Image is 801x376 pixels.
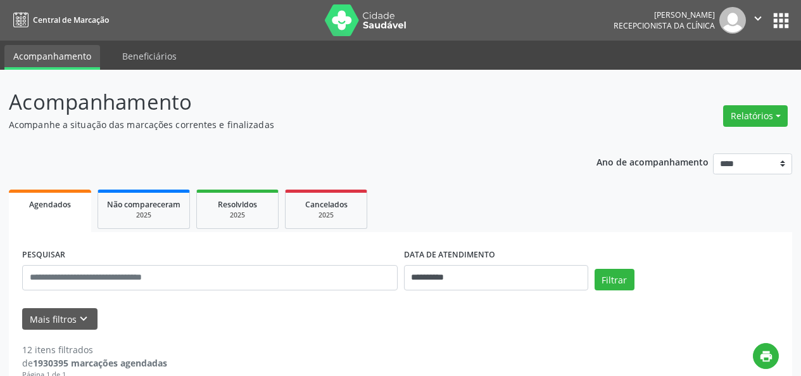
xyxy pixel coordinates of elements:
[29,199,71,210] span: Agendados
[113,45,186,67] a: Beneficiários
[107,211,180,220] div: 2025
[614,20,715,31] span: Recepcionista da clínica
[22,308,98,330] button: Mais filtroskeyboard_arrow_down
[614,10,715,20] div: [PERSON_NAME]
[107,199,180,210] span: Não compareceram
[33,357,167,369] strong: 1930395 marcações agendadas
[719,7,746,34] img: img
[404,245,495,265] label: DATA DE ATENDIMENTO
[770,10,792,32] button: apps
[753,343,779,369] button: print
[9,10,109,30] a: Central de Marcação
[759,349,773,363] i: print
[596,153,709,169] p: Ano de acompanhamento
[9,118,557,131] p: Acompanhe a situação das marcações correntes e finalizadas
[723,105,788,127] button: Relatórios
[22,343,167,356] div: 12 itens filtrados
[751,11,765,25] i: 
[294,211,358,220] div: 2025
[218,199,257,210] span: Resolvidos
[33,15,109,25] span: Central de Marcação
[746,7,770,34] button: 
[22,245,65,265] label: PESQUISAR
[9,86,557,118] p: Acompanhamento
[22,356,167,370] div: de
[77,312,91,326] i: keyboard_arrow_down
[595,269,634,290] button: Filtrar
[206,211,269,220] div: 2025
[4,45,100,70] a: Acompanhamento
[305,199,348,210] span: Cancelados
